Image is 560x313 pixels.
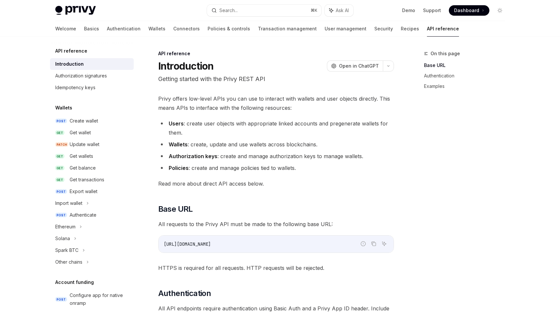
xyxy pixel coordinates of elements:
li: : create and manage authorization keys to manage wallets. [158,152,394,161]
span: POST [55,213,67,218]
h5: API reference [55,47,87,55]
span: Privy offers low-level APIs you can use to interact with wallets and user objects directly. This ... [158,94,394,112]
button: Ask AI [325,5,353,16]
span: Base URL [158,204,193,214]
a: Base URL [424,60,510,71]
a: Idempotency keys [50,82,134,93]
div: Import wallet [55,199,82,207]
span: POST [55,119,67,124]
div: Ethereum [55,223,76,231]
h5: Wallets [55,104,72,112]
button: Search...⌘K [207,5,321,16]
div: Configure app for native onramp [70,291,130,307]
a: Demo [402,7,415,14]
span: HTTPS is required for all requests. HTTP requests will be rejected. [158,263,394,272]
button: Report incorrect code [359,239,367,248]
a: Dashboard [449,5,489,16]
span: GET [55,154,64,159]
h1: Introduction [158,60,214,72]
a: Authentication [107,21,141,37]
div: Update wallet [70,140,99,148]
strong: Authorization keys [169,153,217,159]
a: Support [423,7,441,14]
a: GETGet wallet [50,127,134,139]
li: : create user objects with appropriate linked accounts and pregenerate wallets for them. [158,119,394,137]
a: User management [325,21,366,37]
a: GETGet transactions [50,174,134,186]
a: Authorization signatures [50,70,134,82]
strong: Users [169,120,184,127]
div: Other chains [55,258,82,266]
div: Export wallet [70,188,97,195]
button: Ask AI [380,239,388,248]
span: All requests to the Privy API must be made to the following base URL: [158,220,394,229]
span: PATCH [55,142,68,147]
a: Transaction management [258,21,317,37]
span: GET [55,177,64,182]
a: Basics [84,21,99,37]
a: POSTCreate wallet [50,115,134,127]
span: Open in ChatGPT [339,63,379,69]
div: Get transactions [70,176,104,184]
a: POSTAuthenticate [50,209,134,221]
div: Get balance [70,164,96,172]
strong: Policies [169,165,189,171]
div: Solana [55,235,70,242]
div: Authorization signatures [55,72,107,80]
div: Search... [219,7,238,14]
strong: Wallets [169,141,188,148]
li: : create, update and use wallets across blockchains. [158,140,394,149]
a: POSTConfigure app for native onramp [50,289,134,309]
button: Toggle dark mode [495,5,505,16]
a: Policies & controls [208,21,250,37]
span: Authentication [158,288,211,299]
li: : create and manage policies tied to wallets. [158,163,394,173]
div: Get wallet [70,129,91,137]
div: Introduction [55,60,84,68]
span: Ask AI [336,7,349,14]
span: On this page [431,50,460,58]
a: Security [374,21,393,37]
span: ⌘ K [311,8,317,13]
span: Read more about direct API access below. [158,179,394,188]
a: Welcome [55,21,76,37]
div: API reference [158,50,394,57]
span: POST [55,189,67,194]
span: GET [55,130,64,135]
a: Introduction [50,58,134,70]
div: Spark BTC [55,246,78,254]
a: Authentication [424,71,510,81]
span: [URL][DOMAIN_NAME] [164,241,211,247]
a: Recipes [401,21,419,37]
span: Dashboard [454,7,479,14]
div: Create wallet [70,117,98,125]
span: POST [55,297,67,302]
div: Idempotency keys [55,84,95,91]
div: Get wallets [70,152,93,160]
p: Getting started with the Privy REST API [158,74,394,84]
a: PATCHUpdate wallet [50,139,134,150]
a: Wallets [148,21,165,37]
a: GETGet balance [50,162,134,174]
span: GET [55,166,64,171]
a: POSTExport wallet [50,186,134,197]
button: Open in ChatGPT [327,60,383,72]
h5: Account funding [55,278,94,286]
a: Connectors [173,21,200,37]
div: Authenticate [70,211,96,219]
a: GETGet wallets [50,150,134,162]
a: API reference [427,21,459,37]
a: Examples [424,81,510,91]
button: Copy the contents from the code block [369,239,378,248]
img: light logo [55,6,96,15]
